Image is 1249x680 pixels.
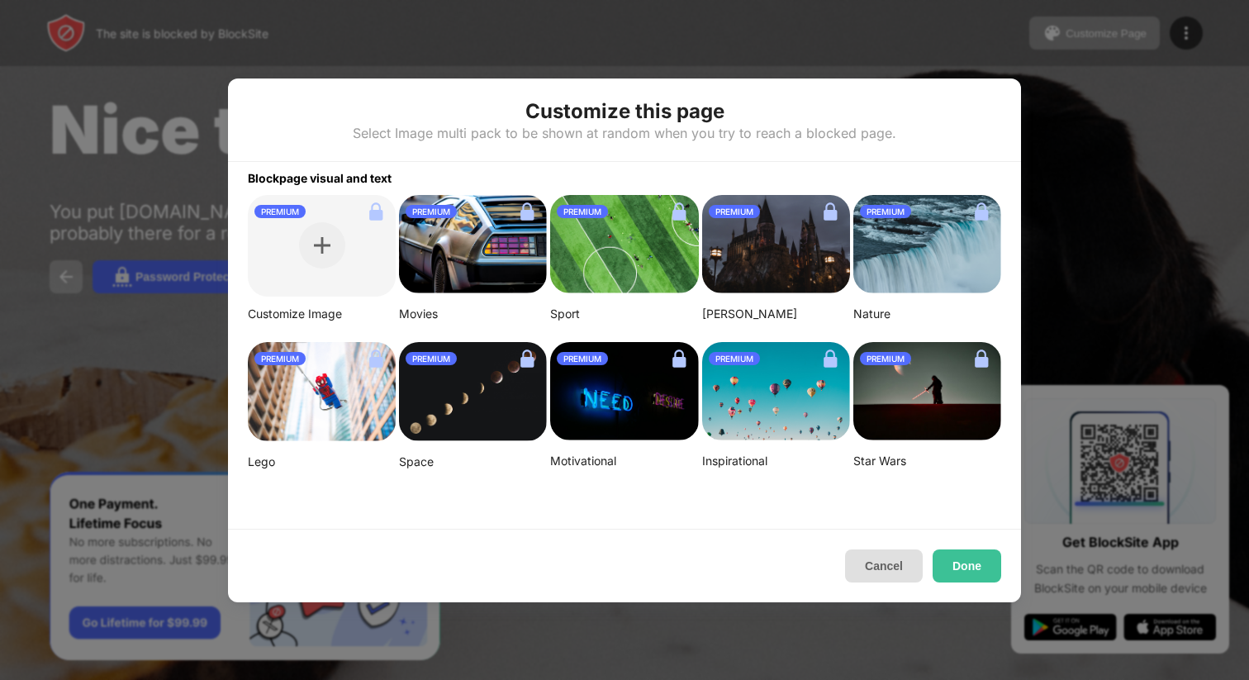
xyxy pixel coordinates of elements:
div: PREMIUM [254,352,306,365]
img: lock.svg [666,198,692,225]
img: lock.svg [363,198,389,225]
div: Customize this page [525,98,724,125]
div: PREMIUM [709,205,760,218]
img: aditya-vyas-5qUJfO4NU4o-unsplash-small.png [702,195,850,294]
img: lock.svg [666,345,692,372]
img: lock.svg [514,198,540,225]
img: image-26.png [399,195,547,294]
div: PREMIUM [557,352,608,365]
div: Blockpage visual and text [228,162,1021,185]
img: image-22-small.png [853,342,1001,441]
div: [PERSON_NAME] [702,307,850,321]
img: plus.svg [314,237,330,254]
div: Space [399,454,547,469]
img: alexis-fauvet-qfWf9Muwp-c-unsplash-small.png [550,342,698,441]
div: PREMIUM [406,205,457,218]
img: lock.svg [817,345,843,372]
button: Cancel [845,549,923,583]
div: Nature [853,307,1001,321]
div: Lego [248,454,396,469]
img: lock.svg [968,198,995,225]
div: Motivational [550,454,698,468]
div: Sport [550,307,698,321]
img: mehdi-messrro-gIpJwuHVwt0-unsplash-small.png [248,342,396,441]
div: PREMIUM [254,205,306,218]
button: Done [933,549,1001,583]
div: PREMIUM [709,352,760,365]
div: PREMIUM [406,352,457,365]
div: Customize Image [248,307,396,321]
img: jeff-wang-p2y4T4bFws4-unsplash-small.png [550,195,698,294]
img: lock.svg [363,345,389,372]
div: Star Wars [853,454,1001,468]
img: lock.svg [514,345,540,372]
div: Select Image multi pack to be shown at random when you try to reach a blocked page. [353,125,896,141]
img: lock.svg [968,345,995,372]
div: PREMIUM [557,205,608,218]
img: ian-dooley-DuBNA1QMpPA-unsplash-small.png [702,342,850,441]
img: lock.svg [817,198,843,225]
img: linda-xu-KsomZsgjLSA-unsplash.png [399,342,547,442]
div: PREMIUM [860,352,911,365]
div: Inspirational [702,454,850,468]
div: PREMIUM [860,205,911,218]
img: aditya-chinchure-LtHTe32r_nA-unsplash.png [853,195,1001,294]
div: Movies [399,307,547,321]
